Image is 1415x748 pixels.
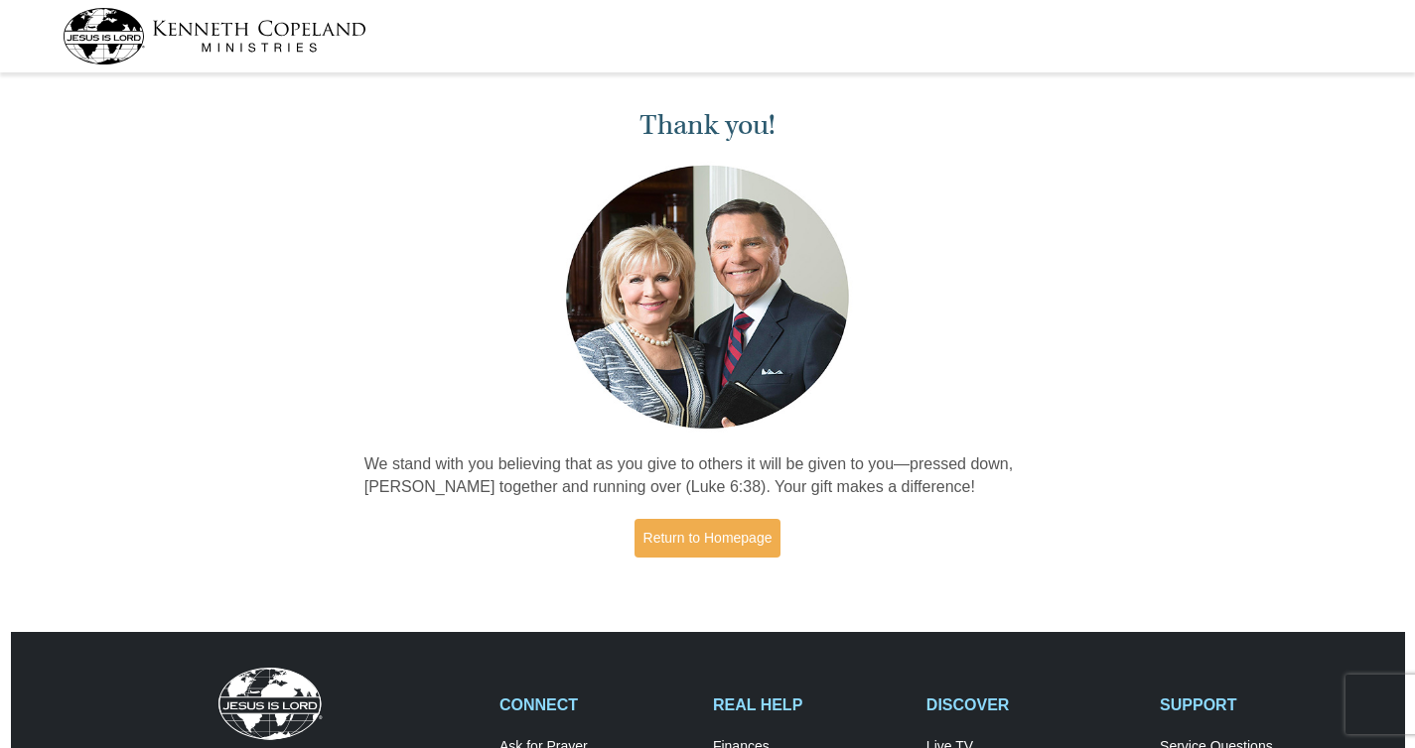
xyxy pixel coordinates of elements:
img: Kenneth and Gloria [561,161,854,434]
img: kcm-header-logo.svg [63,8,366,64]
h2: CONNECT [499,695,692,714]
h2: SUPPORT [1160,695,1352,714]
h2: DISCOVER [926,695,1139,714]
h1: Thank you! [364,109,1052,142]
h2: REAL HELP [713,695,906,714]
p: We stand with you believing that as you give to others it will be given to you—pressed down, [PER... [364,453,1052,499]
a: Return to Homepage [635,519,781,558]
